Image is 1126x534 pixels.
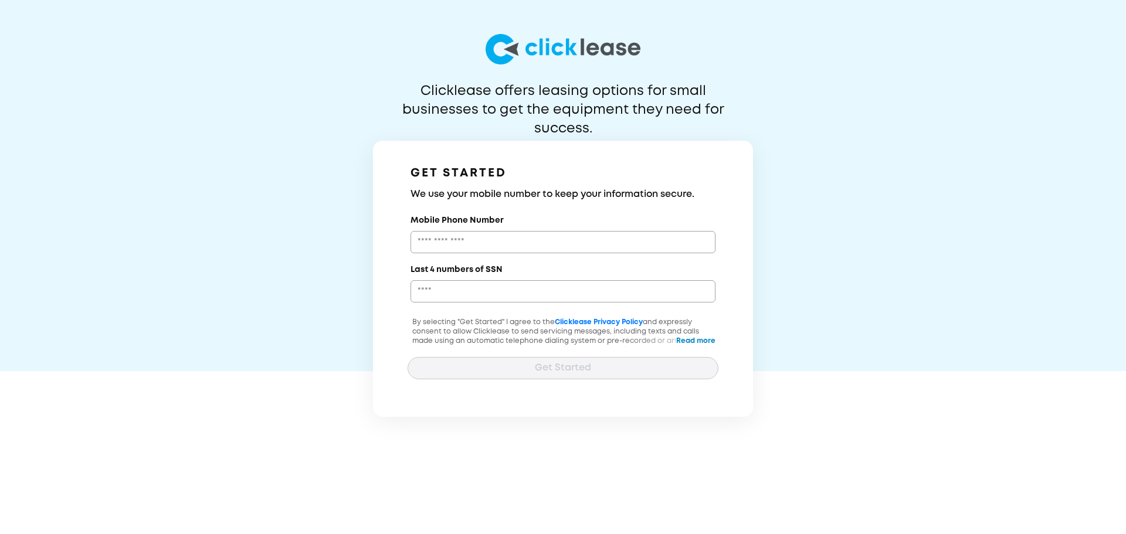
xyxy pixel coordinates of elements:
[486,34,640,64] img: logo-larg
[408,357,718,379] button: Get Started
[411,188,715,202] h3: We use your mobile number to keep your information secure.
[411,164,715,183] h1: GET STARTED
[374,82,752,120] p: Clicklease offers leasing options for small businesses to get the equipment they need for success.
[411,264,503,275] label: Last 4 numbers of SSN
[408,318,718,374] p: By selecting "Get Started" I agree to the and expressly consent to allow Clicklease to send servi...
[555,319,643,325] a: Clicklease Privacy Policy
[411,215,504,226] label: Mobile Phone Number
